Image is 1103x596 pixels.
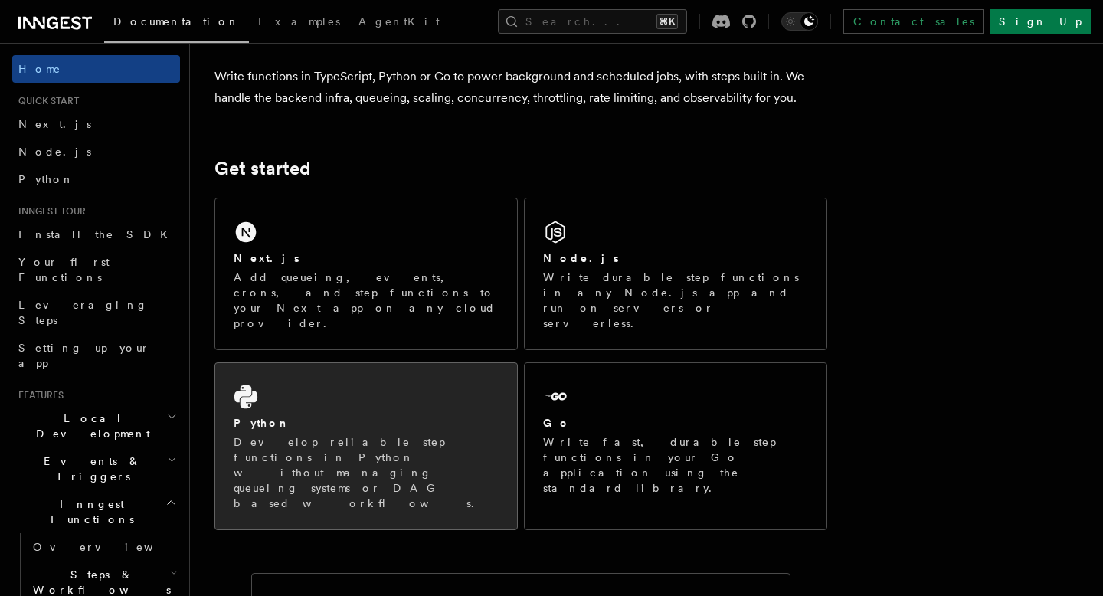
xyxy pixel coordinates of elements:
[543,251,619,266] h2: Node.js
[543,415,571,431] h2: Go
[12,404,180,447] button: Local Development
[358,15,440,28] span: AgentKit
[12,490,180,533] button: Inngest Functions
[12,389,64,401] span: Features
[258,15,340,28] span: Examples
[524,198,827,350] a: Node.jsWrite durable step functions in any Node.js app and run on servers or serverless.
[12,221,180,248] a: Install the SDK
[12,248,180,291] a: Your first Functions
[12,447,180,490] button: Events & Triggers
[27,533,180,561] a: Overview
[33,541,191,553] span: Overview
[990,9,1091,34] a: Sign Up
[656,14,678,29] kbd: ⌘K
[104,5,249,43] a: Documentation
[214,158,310,179] a: Get started
[543,434,808,496] p: Write fast, durable step functions in your Go application using the standard library.
[249,5,349,41] a: Examples
[18,173,74,185] span: Python
[234,251,299,266] h2: Next.js
[12,165,180,193] a: Python
[12,496,165,527] span: Inngest Functions
[12,205,86,218] span: Inngest tour
[12,334,180,377] a: Setting up your app
[18,61,61,77] span: Home
[543,270,808,331] p: Write durable step functions in any Node.js app and run on servers or serverless.
[12,110,180,138] a: Next.js
[498,9,687,34] button: Search...⌘K
[18,228,177,241] span: Install the SDK
[12,95,79,107] span: Quick start
[18,256,110,283] span: Your first Functions
[234,270,499,331] p: Add queueing, events, crons, and step functions to your Next app on any cloud provider.
[18,299,148,326] span: Leveraging Steps
[214,198,518,350] a: Next.jsAdd queueing, events, crons, and step functions to your Next app on any cloud provider.
[18,146,91,158] span: Node.js
[234,434,499,511] p: Develop reliable step functions in Python without managing queueing systems or DAG based workflows.
[12,55,180,83] a: Home
[18,342,150,369] span: Setting up your app
[12,138,180,165] a: Node.js
[214,66,827,109] p: Write functions in TypeScript, Python or Go to power background and scheduled jobs, with steps bu...
[12,454,167,484] span: Events & Triggers
[113,15,240,28] span: Documentation
[12,291,180,334] a: Leveraging Steps
[349,5,449,41] a: AgentKit
[214,362,518,530] a: PythonDevelop reliable step functions in Python without managing queueing systems or DAG based wo...
[843,9,984,34] a: Contact sales
[18,118,91,130] span: Next.js
[524,362,827,530] a: GoWrite fast, durable step functions in your Go application using the standard library.
[781,12,818,31] button: Toggle dark mode
[234,415,290,431] h2: Python
[12,411,167,441] span: Local Development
